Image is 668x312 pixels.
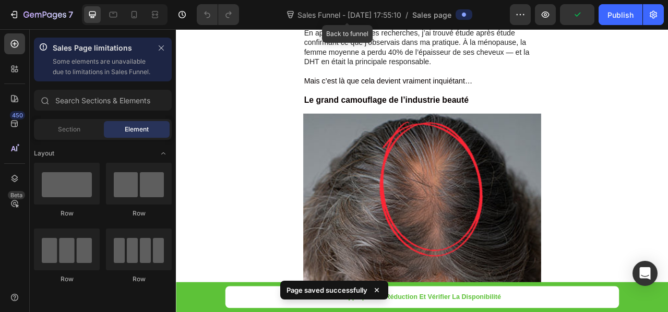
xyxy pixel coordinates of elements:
p: Sales Page limitations [53,42,151,54]
iframe: Design area [176,29,668,312]
span: Sales page [412,9,451,20]
span: Section [58,125,80,134]
div: 450 [10,111,25,119]
div: Beta [8,191,25,199]
span: Element [125,125,149,134]
button: Publish [599,4,642,25]
div: Undo/Redo [197,4,239,25]
span: Layout [34,149,54,158]
div: Row [34,274,100,284]
span: Text [34,300,47,309]
p: Page saved successfully [287,285,367,295]
p: 7 [68,8,73,21]
div: Row [106,274,172,284]
div: Publish [607,9,634,20]
span: Toggle open [155,145,172,162]
div: Row [106,209,172,218]
p: Some elements are unavailable due to limitations in Sales Funnel. [53,56,151,77]
button: 7 [4,4,78,25]
div: Row [34,209,100,218]
input: Search Sections & Elements [34,90,172,111]
span: / [405,9,408,20]
div: Open Intercom Messenger [633,261,658,286]
span: Sales Funnel - [DATE] 17:55:10 [295,9,403,20]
